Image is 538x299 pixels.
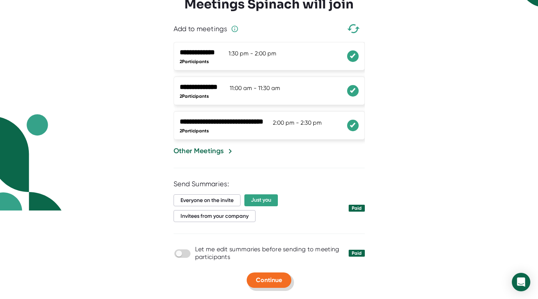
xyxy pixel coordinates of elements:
[247,272,291,288] button: Continue
[195,246,343,261] div: Let me edit summaries before sending to meeting participants
[180,59,209,64] span: 2 Participants
[352,251,362,256] div: Paid
[174,180,365,189] div: Send Summaries:
[230,85,280,92] span: 11:00 am - 11:30 am
[512,273,530,291] div: Open Intercom Messenger
[174,146,235,156] button: Other Meetings
[180,128,209,134] span: 2 Participants
[174,194,241,206] span: Everyone on the invite
[174,25,227,33] div: Add to meetings
[273,119,322,126] span: 2:00 pm - 2:30 pm
[352,205,362,211] div: Paid
[180,94,209,99] span: 2 Participants
[244,194,278,206] span: Just you
[174,210,256,222] span: Invitees from your company
[174,146,224,156] div: Other Meetings
[256,276,282,284] span: Continue
[229,50,276,57] span: 1:30 pm - 2:00 pm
